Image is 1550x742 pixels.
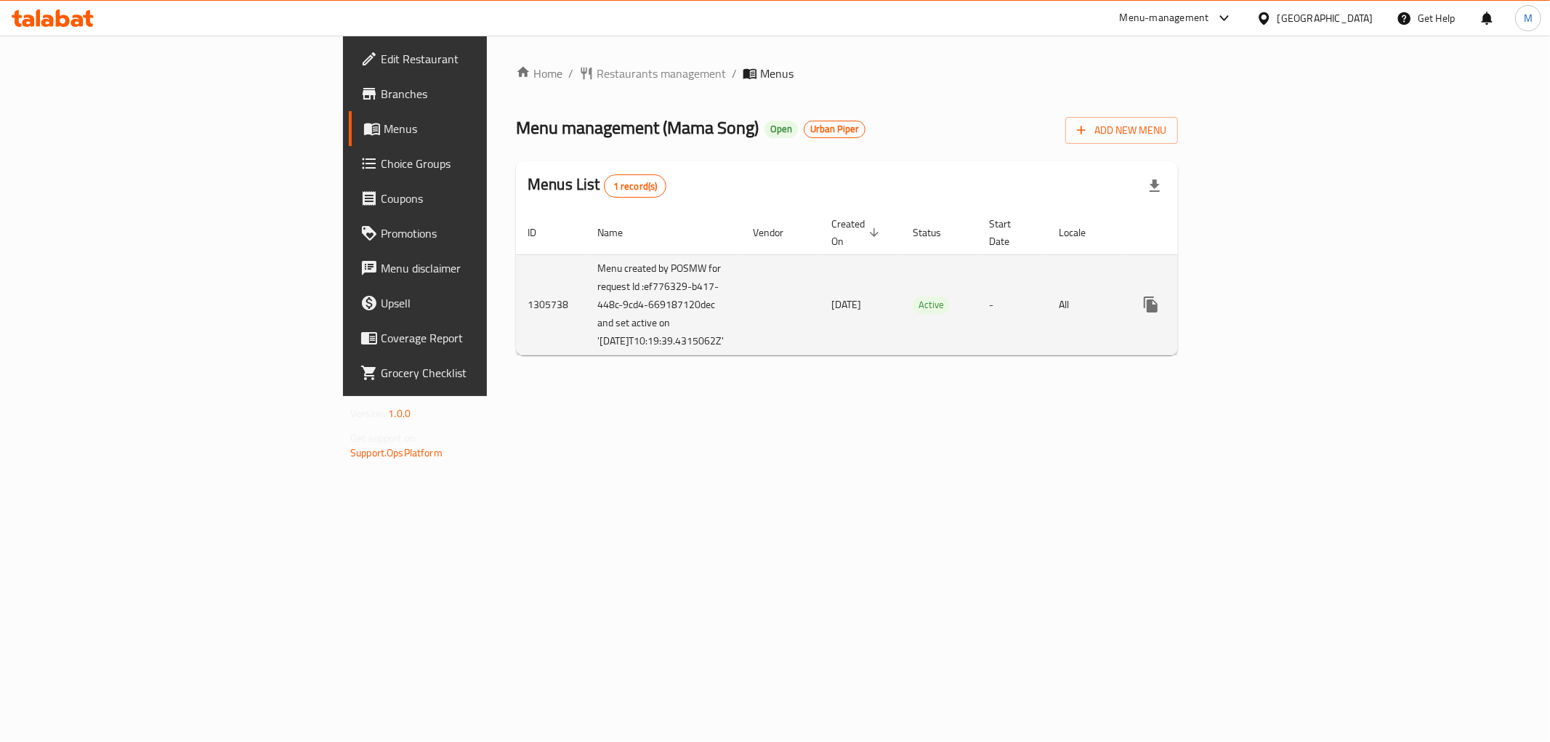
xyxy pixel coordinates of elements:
[1065,117,1178,144] button: Add New Menu
[913,297,950,314] div: Active
[753,224,802,241] span: Vendor
[381,259,590,277] span: Menu disclaimer
[732,65,737,82] li: /
[516,111,759,144] span: Menu management ( Mama Song )
[1168,287,1203,322] button: Change Status
[597,65,726,82] span: Restaurants management
[350,443,443,462] a: Support.OpsPlatform
[349,320,602,355] a: Coverage Report
[349,146,602,181] a: Choice Groups
[604,174,667,198] div: Total records count
[1137,169,1172,203] div: Export file
[1277,10,1373,26] div: [GEOGRAPHIC_DATA]
[528,224,555,241] span: ID
[349,216,602,251] a: Promotions
[381,190,590,207] span: Coupons
[349,286,602,320] a: Upsell
[349,41,602,76] a: Edit Restaurant
[1524,10,1533,26] span: M
[349,251,602,286] a: Menu disclaimer
[381,225,590,242] span: Promotions
[349,76,602,111] a: Branches
[381,155,590,172] span: Choice Groups
[349,181,602,216] a: Coupons
[516,65,1178,82] nav: breadcrumb
[760,65,794,82] span: Menus
[764,123,798,135] span: Open
[764,121,798,138] div: Open
[381,50,590,68] span: Edit Restaurant
[1122,211,1285,255] th: Actions
[977,254,1047,355] td: -
[804,123,865,135] span: Urban Piper
[1134,287,1168,322] button: more
[605,180,666,193] span: 1 record(s)
[1077,121,1166,140] span: Add New Menu
[381,294,590,312] span: Upsell
[579,65,726,82] a: Restaurants management
[381,85,590,102] span: Branches
[381,364,590,382] span: Grocery Checklist
[349,111,602,146] a: Menus
[516,211,1285,355] table: enhanced table
[1047,254,1122,355] td: All
[913,224,960,241] span: Status
[388,404,411,423] span: 1.0.0
[913,297,950,313] span: Active
[350,429,417,448] span: Get support on:
[1120,9,1209,27] div: Menu-management
[381,329,590,347] span: Coverage Report
[528,174,666,198] h2: Menus List
[989,215,1030,250] span: Start Date
[831,295,861,314] span: [DATE]
[586,254,741,355] td: Menu created by POSMW for request Id :ef776329-b417-448c-9cd4-669187120dec and set active on '[DA...
[384,120,590,137] span: Menus
[597,224,642,241] span: Name
[1059,224,1105,241] span: Locale
[831,215,884,250] span: Created On
[350,404,386,423] span: Version:
[349,355,602,390] a: Grocery Checklist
